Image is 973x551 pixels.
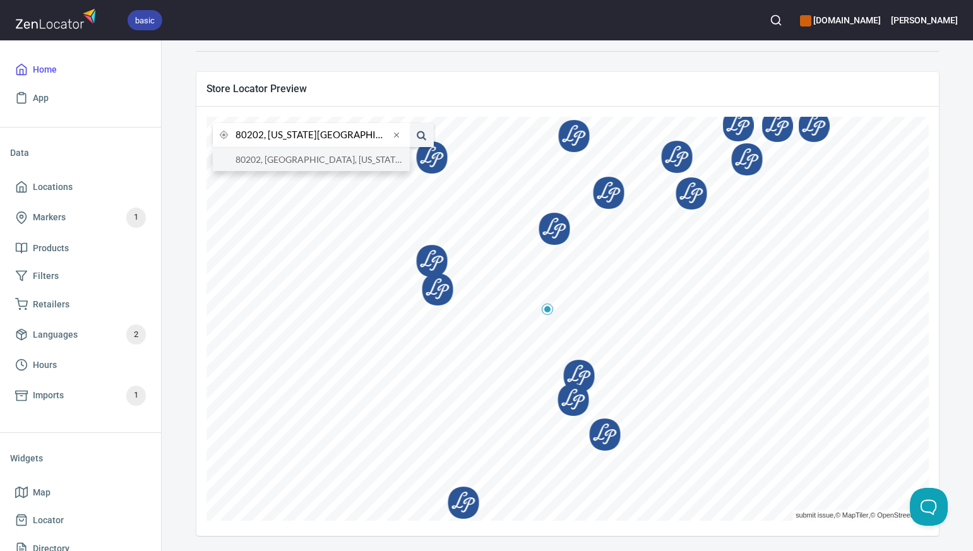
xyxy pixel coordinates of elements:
[10,318,151,351] a: Languages2
[33,268,59,284] span: Filters
[236,123,390,147] input: city or postal code
[10,84,151,112] a: App
[800,6,880,34] div: Manage your apps
[33,179,73,195] span: Locations
[891,13,958,27] h6: [PERSON_NAME]
[33,357,57,373] span: Hours
[10,351,151,379] a: Hours
[206,82,929,95] span: Store Locator Preview
[33,210,66,225] span: Markers
[126,328,146,342] span: 2
[33,512,64,528] span: Locator
[800,15,811,27] button: color-CE600E
[206,117,929,521] canvas: Map
[800,13,880,27] h6: [DOMAIN_NAME]
[10,56,151,84] a: Home
[15,5,100,32] img: zenlocator
[10,201,151,234] a: Markers1
[910,488,948,526] iframe: Help Scout Beacon - Open
[33,240,69,256] span: Products
[126,210,146,225] span: 1
[33,327,78,343] span: Languages
[128,10,162,30] div: basic
[10,262,151,290] a: Filters
[126,388,146,403] span: 1
[10,173,151,201] a: Locations
[10,290,151,319] a: Retailers
[33,388,64,403] span: Imports
[10,506,151,535] a: Locator
[33,90,49,106] span: App
[10,478,151,507] a: Map
[33,297,69,312] span: Retailers
[891,6,958,34] button: [PERSON_NAME]
[128,14,162,27] span: basic
[33,62,57,78] span: Home
[10,138,151,168] li: Data
[10,234,151,263] a: Products
[762,6,790,34] button: Search
[10,379,151,412] a: Imports1
[33,485,51,501] span: Map
[10,443,151,473] li: Widgets
[213,148,410,171] li: 80202, Denver, Colorado, United States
